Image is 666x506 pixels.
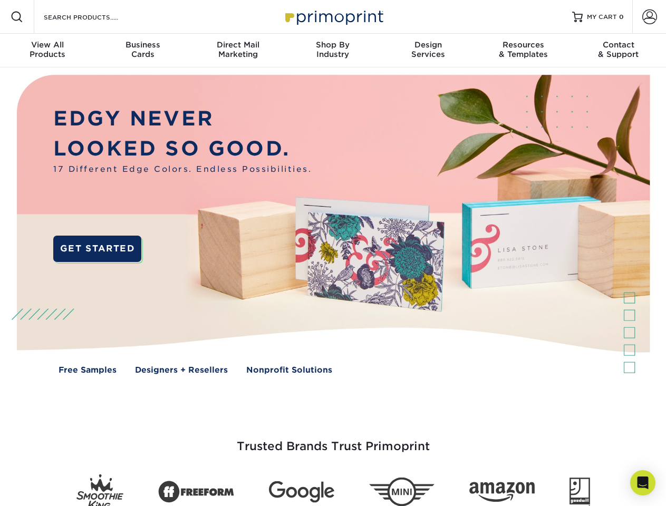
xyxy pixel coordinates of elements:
div: Services [381,40,476,59]
span: 17 Different Edge Colors. Endless Possibilities. [53,163,312,176]
span: Design [381,40,476,50]
a: Nonprofit Solutions [246,364,332,376]
div: & Support [571,40,666,59]
a: Shop ByIndustry [285,34,380,67]
p: EDGY NEVER [53,104,312,134]
a: BusinessCards [95,34,190,67]
span: 0 [619,13,624,21]
div: Marketing [190,40,285,59]
div: Open Intercom Messenger [630,470,655,495]
a: Designers + Resellers [135,364,228,376]
img: Goodwill [570,478,590,506]
h3: Trusted Brands Trust Primoprint [25,414,642,466]
img: Primoprint [281,5,386,28]
div: Industry [285,40,380,59]
span: Resources [476,40,571,50]
span: Shop By [285,40,380,50]
div: Cards [95,40,190,59]
a: Resources& Templates [476,34,571,67]
span: Contact [571,40,666,50]
a: GET STARTED [53,236,141,262]
span: MY CART [587,13,617,22]
a: Direct MailMarketing [190,34,285,67]
a: Contact& Support [571,34,666,67]
p: LOOKED SO GOOD. [53,134,312,164]
div: & Templates [476,40,571,59]
img: Amazon [469,482,535,502]
input: SEARCH PRODUCTS..... [43,11,146,23]
iframe: Google Customer Reviews [3,474,90,502]
img: Google [269,481,334,503]
a: DesignServices [381,34,476,67]
a: Free Samples [59,364,117,376]
span: Business [95,40,190,50]
span: Direct Mail [190,40,285,50]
